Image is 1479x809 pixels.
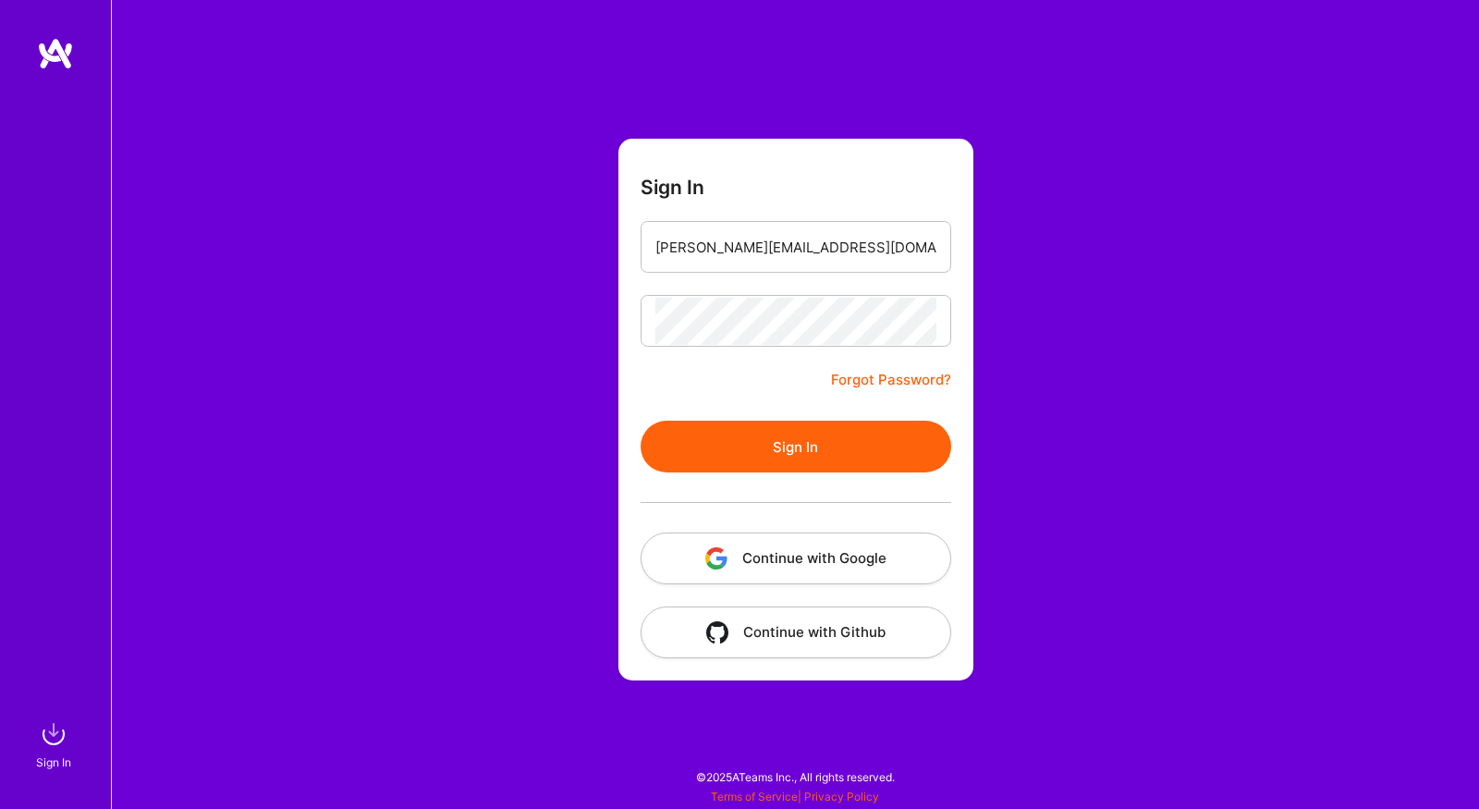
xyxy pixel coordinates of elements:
a: Privacy Policy [804,790,879,803]
a: Forgot Password? [831,369,951,391]
button: Continue with Github [641,607,951,658]
img: logo [37,37,74,70]
img: icon [706,621,728,644]
button: Continue with Google [641,533,951,584]
input: Email... [655,224,936,271]
button: Sign In [641,421,951,472]
span: | [711,790,879,803]
div: © 2025 ATeams Inc., All rights reserved. [111,754,1479,800]
a: sign inSign In [39,716,72,772]
div: Sign In [36,753,71,772]
a: Terms of Service [711,790,798,803]
img: sign in [35,716,72,753]
img: icon [705,547,727,570]
h3: Sign In [641,176,704,199]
